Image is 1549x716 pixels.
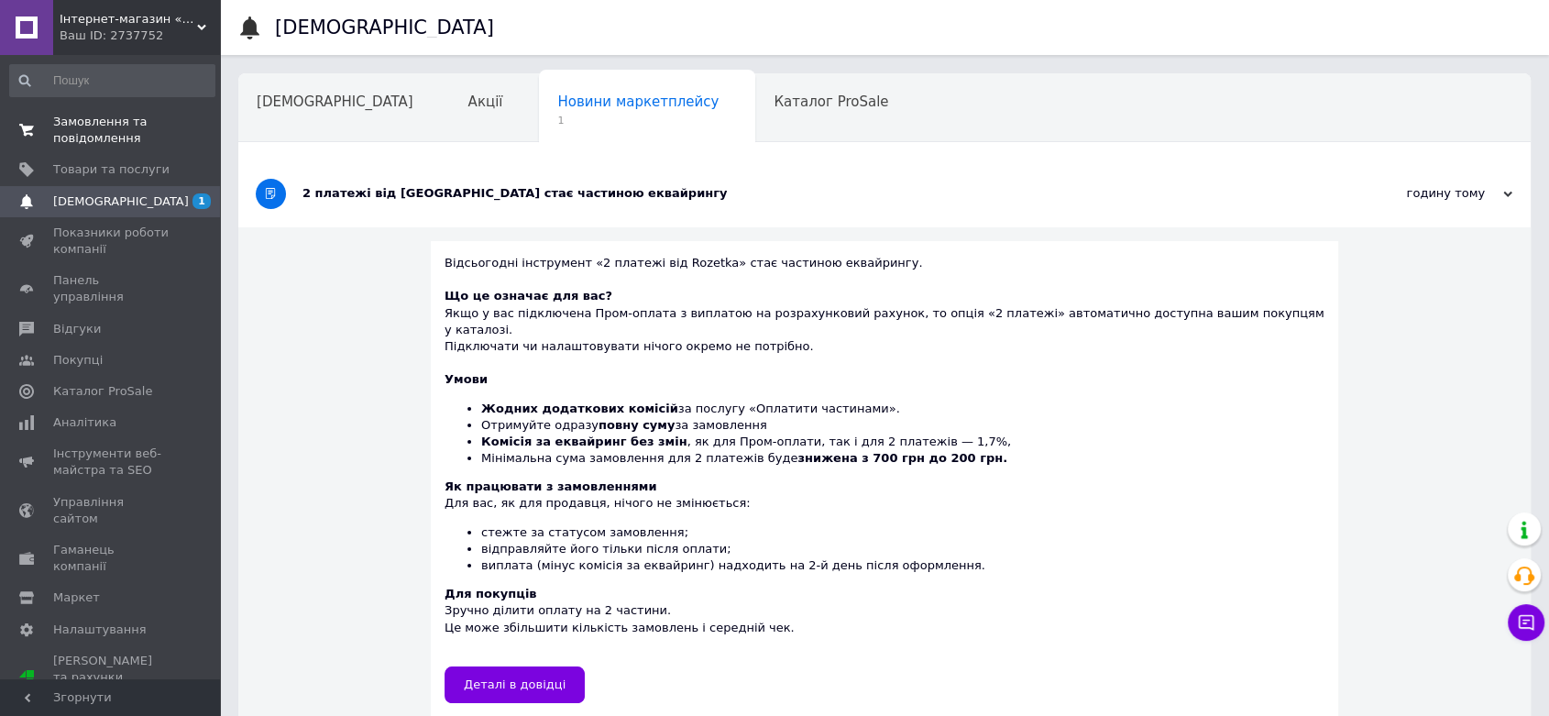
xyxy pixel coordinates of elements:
[53,653,170,703] span: [PERSON_NAME] та рахунки
[302,185,1329,202] div: 2 платежі від [GEOGRAPHIC_DATA] стає частиною еквайрингу
[481,524,1324,541] li: стежте за статусом замовлення;
[599,418,675,432] b: повну суму
[557,114,719,127] span: 1
[445,586,1324,653] div: Зручно ділити оплату на 2 частини. Це може збільшити кількість замовлень і середній чек.
[60,28,220,44] div: Ваш ID: 2737752
[60,11,197,28] span: Інтернет-магазин «LEGNO» - клеї та лаки для столярів!
[53,494,170,527] span: Управління сайтом
[1329,185,1512,202] div: годину тому
[445,255,1324,288] div: Відсьогодні інструмент «2 платежі від Rozetka» стає частиною еквайрингу.
[257,94,413,110] span: [DEMOGRAPHIC_DATA]
[445,479,1324,574] div: Для вас, як для продавця, нічого не змінюється:
[445,288,1324,355] div: Якщо у вас підключена Пром-оплата з виплатою на розрахунковий рахунок, то опція «2 платежі» автом...
[481,401,1324,417] li: за послугу «Оплатити частинами».
[445,479,656,493] b: Як працювати з замовленнями
[53,272,170,305] span: Панель управління
[53,383,152,400] span: Каталог ProSale
[275,17,494,39] h1: [DEMOGRAPHIC_DATA]
[53,622,147,638] span: Налаштування
[774,94,888,110] span: Каталог ProSale
[481,557,1324,574] li: виплата (мінус комісія за еквайринг) надходить на 2-й день після оформлення.
[445,587,536,600] b: Для покупців
[53,446,170,479] span: Інструменти веб-майстра та SEO
[481,402,678,415] b: Жодних додаткових комісій
[53,542,170,575] span: Гаманець компанії
[481,435,687,448] b: Комісія за еквайринг без змін
[445,666,585,703] a: Деталі в довідці
[53,114,170,147] span: Замовлення та повідомлення
[53,193,189,210] span: [DEMOGRAPHIC_DATA]
[468,94,503,110] span: Акції
[53,321,101,337] span: Відгуки
[53,589,100,606] span: Маркет
[1508,604,1544,641] button: Чат з покупцем
[797,451,1007,465] b: знижена з 700 грн до 200 грн.
[481,450,1324,467] li: Мінімальна сума замовлення для 2 платежів буде
[53,352,103,369] span: Покупці
[9,64,215,97] input: Пошук
[481,434,1324,450] li: , як для Пром-оплати, так і для 2 платежів — 1,7%,
[53,225,170,258] span: Показники роботи компанії
[464,677,566,691] span: Деталі в довідці
[192,193,211,209] span: 1
[445,372,488,386] b: Умови
[53,161,170,178] span: Товари та послуги
[53,414,116,431] span: Аналітика
[481,417,1324,434] li: Отримуйте одразу за замовлення
[481,541,1324,557] li: відправляйте його тільки після оплати;
[445,289,612,303] b: Що це означає для вас?
[557,94,719,110] span: Новини маркетплейсу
